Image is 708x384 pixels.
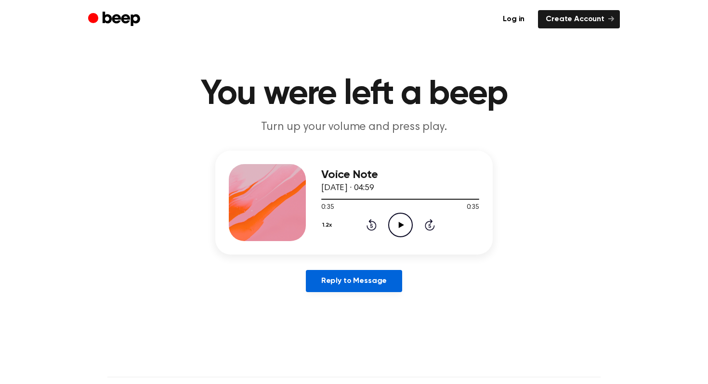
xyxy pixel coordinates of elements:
a: Log in [495,10,532,28]
a: Beep [88,10,143,29]
a: Create Account [538,10,620,28]
span: [DATE] · 04:59 [321,184,374,192]
span: 0:35 [321,203,334,213]
h1: You were left a beep [107,77,601,112]
a: Reply to Message [306,270,402,292]
h3: Voice Note [321,168,479,181]
span: 0:35 [467,203,479,213]
p: Turn up your volume and press play. [169,119,539,135]
button: 1.2x [321,217,336,233]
